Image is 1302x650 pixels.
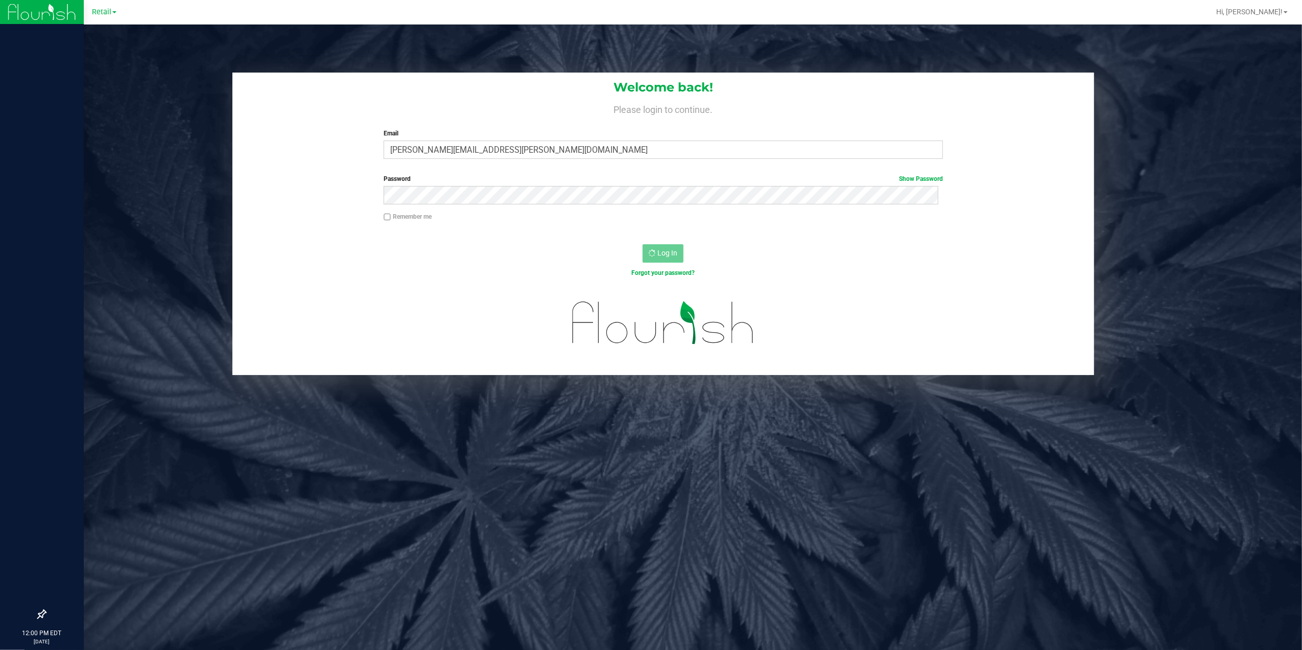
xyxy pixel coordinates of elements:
[899,175,943,182] a: Show Password
[384,129,943,138] label: Email
[5,629,79,638] p: 12:00 PM EDT
[643,244,683,263] button: Log In
[232,81,1094,94] h1: Welcome back!
[657,249,677,257] span: Log In
[5,638,79,645] p: [DATE]
[384,214,391,221] input: Remember me
[384,212,432,221] label: Remember me
[631,269,695,276] a: Forgot your password?
[232,102,1094,114] h4: Please login to continue.
[92,8,111,16] span: Retail
[556,288,771,358] img: flourish_logo.svg
[384,175,411,182] span: Password
[1216,8,1283,16] span: Hi, [PERSON_NAME]!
